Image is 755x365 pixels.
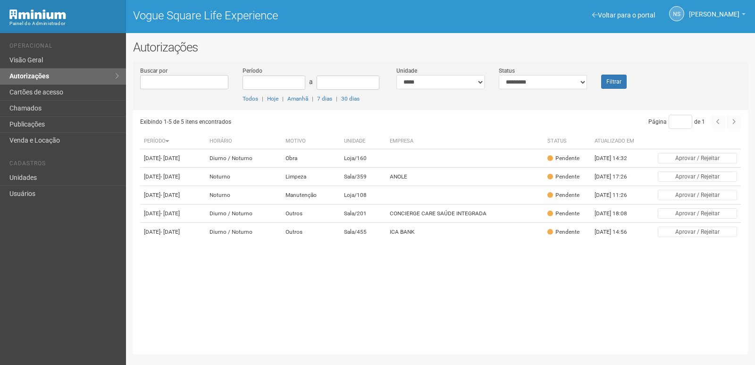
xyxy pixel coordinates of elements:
span: - [DATE] [160,192,180,198]
a: [PERSON_NAME] [689,12,746,19]
td: ICA BANK [386,223,544,241]
td: [DATE] [140,168,206,186]
button: Filtrar [601,75,627,89]
span: | [282,95,284,102]
th: Status [544,134,591,149]
td: ANOLE [386,168,544,186]
span: - [DATE] [160,173,180,180]
td: Noturno [206,186,282,204]
td: Outros [282,204,340,223]
td: Sala/455 [340,223,386,241]
label: Unidade [396,67,417,75]
th: Horário [206,134,282,149]
label: Período [243,67,262,75]
td: CONCIERGE CARE SAÚDE INTEGRADA [386,204,544,223]
button: Aprovar / Rejeitar [658,153,737,163]
td: [DATE] [140,204,206,223]
td: Noturno [206,168,282,186]
span: Página de 1 [648,119,705,125]
th: Motivo [282,134,340,149]
td: Outros [282,223,340,241]
td: Loja/160 [340,149,386,168]
span: a [309,78,313,85]
td: Sala/359 [340,168,386,186]
a: Hoje [267,95,278,102]
button: Aprovar / Rejeitar [658,190,737,200]
h1: Vogue Square Life Experience [133,9,434,22]
a: Amanhã [287,95,308,102]
div: Pendente [547,228,579,236]
td: [DATE] 17:26 [591,168,643,186]
label: Buscar por [140,67,168,75]
td: Sala/201 [340,204,386,223]
td: Limpeza [282,168,340,186]
div: Painel do Administrador [9,19,119,28]
h2: Autorizações [133,40,748,54]
div: Pendente [547,210,579,218]
div: Pendente [547,191,579,199]
span: | [336,95,337,102]
td: [DATE] [140,149,206,168]
label: Status [499,67,515,75]
td: Diurno / Noturno [206,149,282,168]
button: Aprovar / Rejeitar [658,208,737,219]
button: Aprovar / Rejeitar [658,227,737,237]
a: 7 dias [317,95,332,102]
span: - [DATE] [160,229,180,235]
span: - [DATE] [160,155,180,161]
td: [DATE] 14:32 [591,149,643,168]
span: | [262,95,263,102]
a: NS [669,6,684,21]
a: Todos [243,95,258,102]
div: Pendente [547,154,579,162]
td: Manutenção [282,186,340,204]
td: [DATE] [140,223,206,241]
td: [DATE] 14:56 [591,223,643,241]
span: - [DATE] [160,210,180,217]
div: Pendente [547,173,579,181]
div: Exibindo 1-5 de 5 itens encontrados [140,115,437,129]
td: Obra [282,149,340,168]
span: Nicolle Silva [689,1,739,18]
li: Operacional [9,42,119,52]
td: Diurno / Noturno [206,204,282,223]
td: Diurno / Noturno [206,223,282,241]
td: Loja/108 [340,186,386,204]
td: [DATE] 11:26 [591,186,643,204]
td: [DATE] [140,186,206,204]
th: Unidade [340,134,386,149]
th: Atualizado em [591,134,643,149]
img: Minium [9,9,66,19]
li: Cadastros [9,160,119,170]
a: Voltar para o portal [592,11,655,19]
th: Empresa [386,134,544,149]
th: Período [140,134,206,149]
td: [DATE] 18:08 [591,204,643,223]
a: 30 dias [341,95,360,102]
button: Aprovar / Rejeitar [658,171,737,182]
span: | [312,95,313,102]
